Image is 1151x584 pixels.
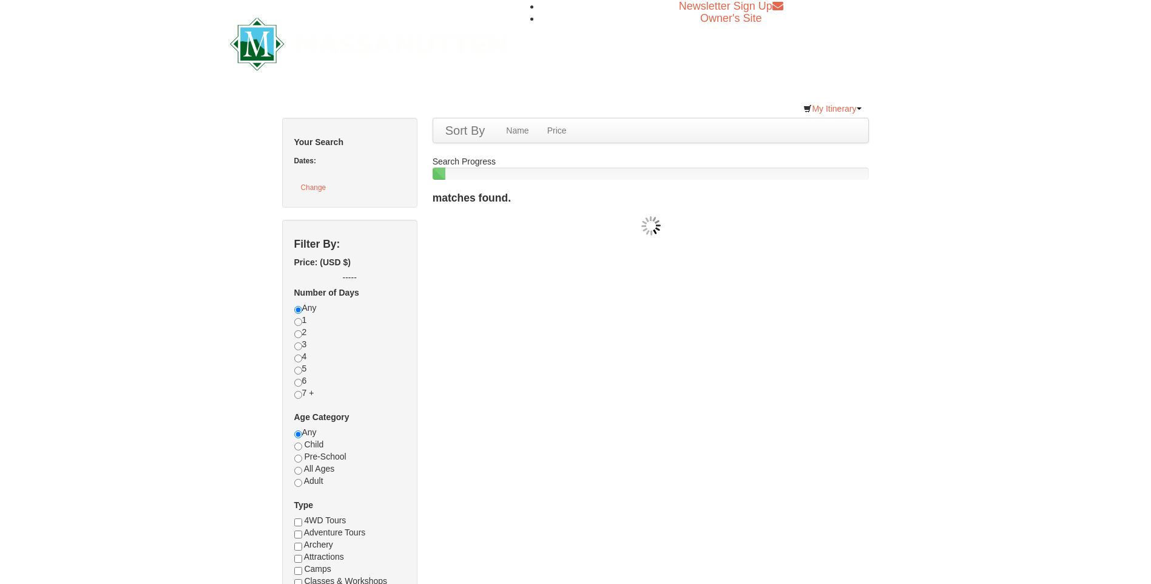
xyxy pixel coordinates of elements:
[230,28,508,56] a: Massanutten Resort
[304,528,366,537] span: Adventure Tours
[343,273,348,282] span: --
[294,302,405,411] div: Any 1 2 3 4 5 6 7 +
[304,564,331,574] span: Camps
[351,273,357,282] span: --
[641,216,661,236] img: wait gif
[294,257,351,267] strong: Price: (USD $)
[294,136,405,148] h5: Your Search
[497,118,538,143] a: Name
[230,18,508,70] img: Massanutten Resort Logo
[294,288,359,297] strong: Number of Days
[433,118,498,143] a: Sort By
[795,100,869,118] a: My Itinerary
[433,155,869,180] div: Search Progress
[294,412,349,422] strong: Age Category
[304,440,323,449] span: Child
[304,464,335,474] span: All Ages
[294,238,405,250] h4: Filter By:
[294,426,405,499] div: Any
[294,180,333,195] button: Change
[538,118,576,143] a: Price
[304,540,333,549] span: Archery
[304,452,346,461] span: Pre-School
[294,157,316,165] strong: Dates:
[700,12,761,24] a: Owner's Site
[304,552,344,562] span: Attractions
[433,192,869,204] h4: matches found.
[304,515,346,525] span: 4WD Tours
[304,476,323,486] span: Adult
[294,500,314,510] strong: Type
[294,271,405,284] label: -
